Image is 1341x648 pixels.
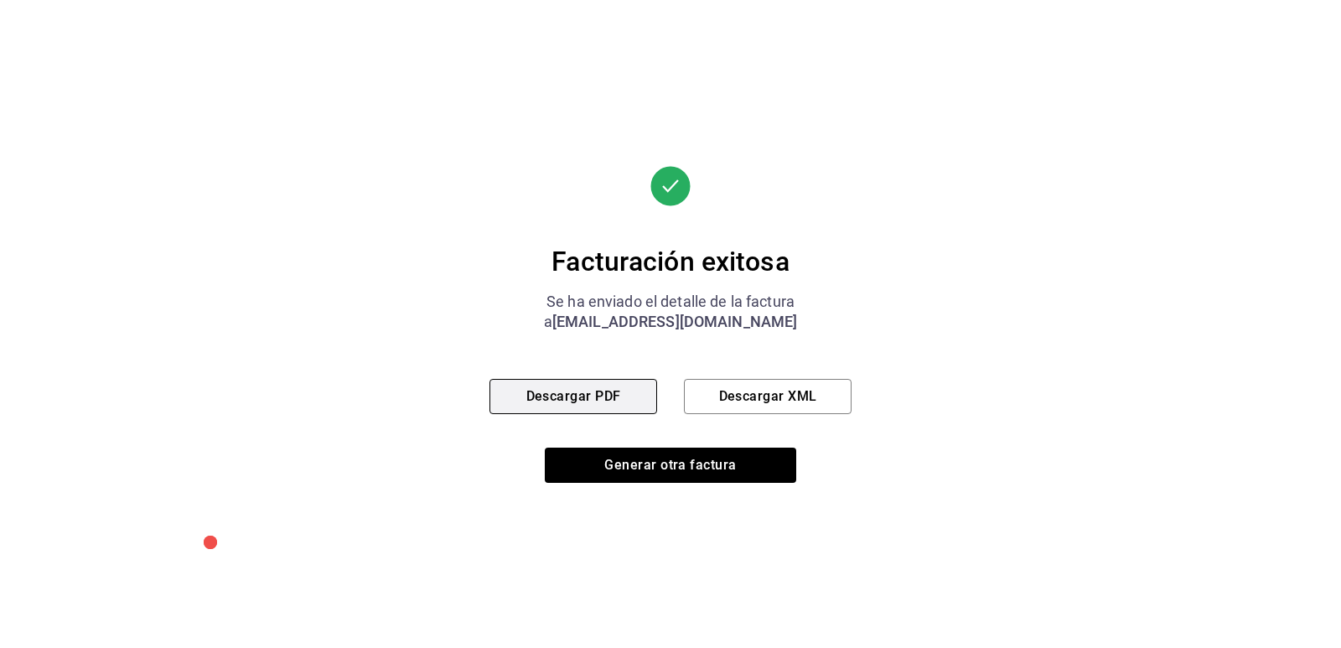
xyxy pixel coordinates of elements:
button: Descargar XML [684,379,852,414]
div: Se ha enviado el detalle de la factura [489,292,852,312]
button: Descargar PDF [489,379,657,414]
button: Generar otra factura [545,448,796,483]
div: a [489,312,852,332]
div: Facturación exitosa [489,245,852,278]
span: [EMAIL_ADDRESS][DOMAIN_NAME] [552,313,798,330]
